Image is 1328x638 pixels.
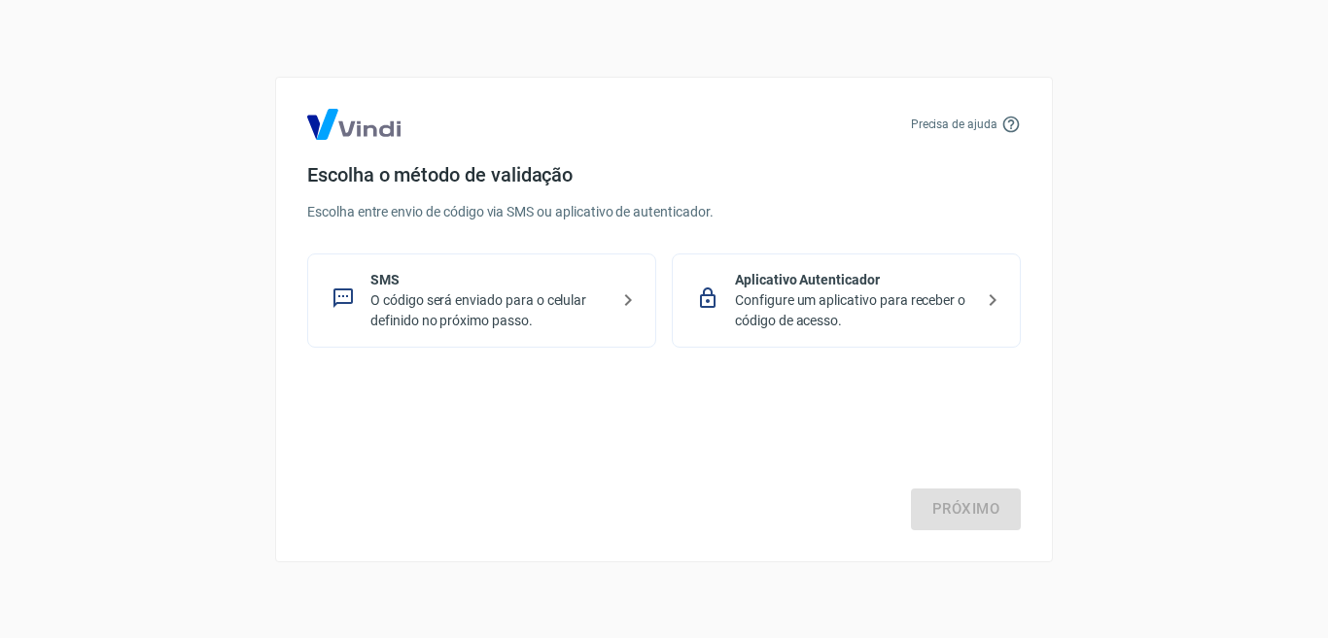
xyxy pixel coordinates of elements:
[370,290,609,331] p: O código será enviado para o celular definido no próximo passo.
[735,290,973,331] p: Configure um aplicativo para receber o código de acesso.
[672,253,1021,348] div: Aplicativo AutenticadorConfigure um aplicativo para receber o código de acesso.
[307,202,1021,222] p: Escolha entre envio de código via SMS ou aplicativo de autenticador.
[911,116,997,133] p: Precisa de ajuda
[307,253,656,348] div: SMSO código será enviado para o celular definido no próximo passo.
[307,109,401,140] img: Logo Vind
[307,163,1021,186] h4: Escolha o método de validação
[735,270,973,290] p: Aplicativo Autenticador
[370,270,609,290] p: SMS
